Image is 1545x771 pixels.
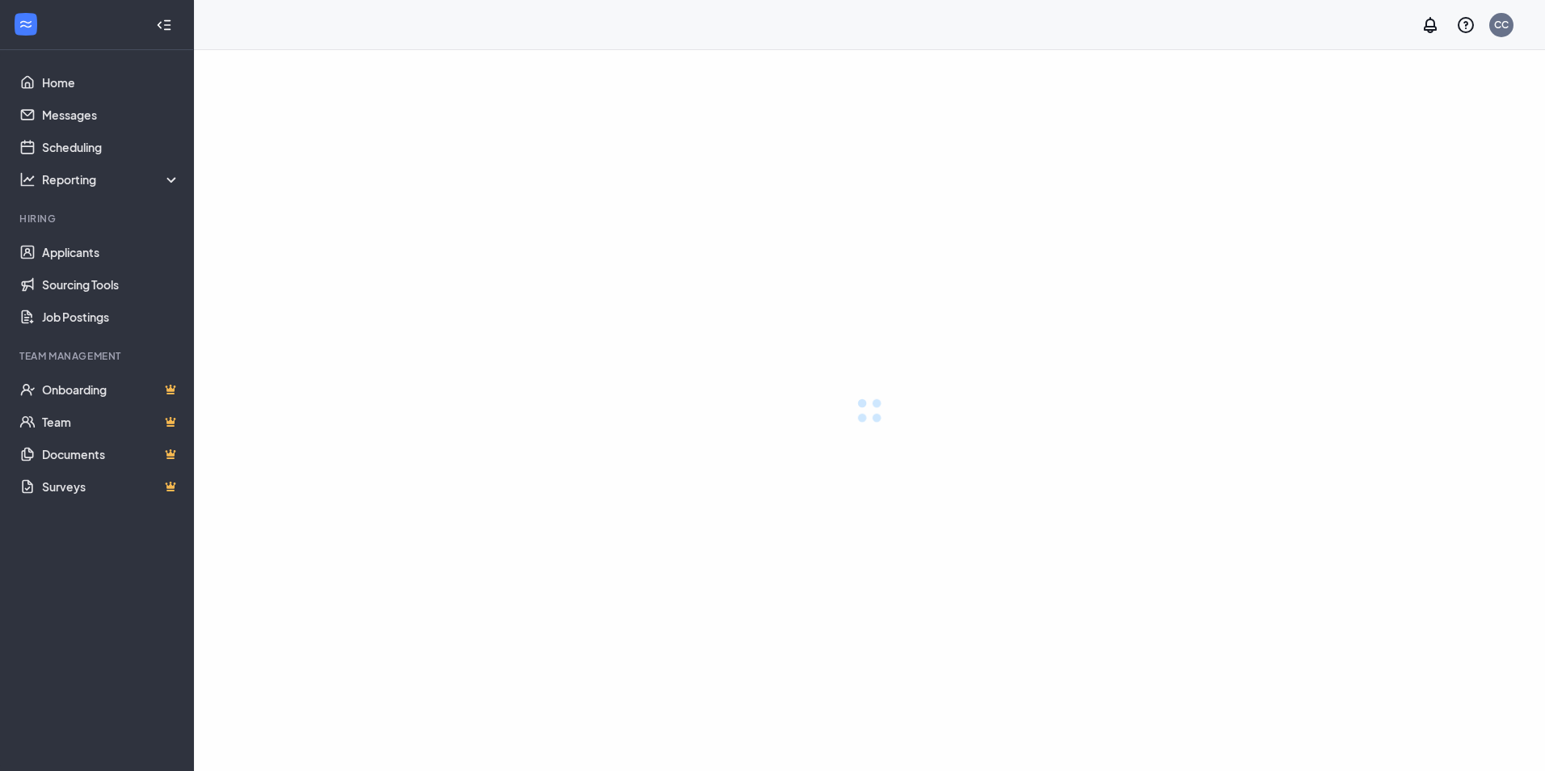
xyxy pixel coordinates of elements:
[19,212,177,225] div: Hiring
[1421,15,1440,35] svg: Notifications
[42,406,180,438] a: TeamCrown
[42,268,180,301] a: Sourcing Tools
[42,66,180,99] a: Home
[1456,15,1476,35] svg: QuestionInfo
[1494,18,1509,32] div: CC
[42,99,180,131] a: Messages
[42,131,180,163] a: Scheduling
[156,17,172,33] svg: Collapse
[42,301,180,333] a: Job Postings
[19,349,177,363] div: Team Management
[42,373,180,406] a: OnboardingCrown
[42,438,180,470] a: DocumentsCrown
[42,171,181,187] div: Reporting
[19,171,36,187] svg: Analysis
[42,470,180,503] a: SurveysCrown
[42,236,180,268] a: Applicants
[18,16,34,32] svg: WorkstreamLogo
